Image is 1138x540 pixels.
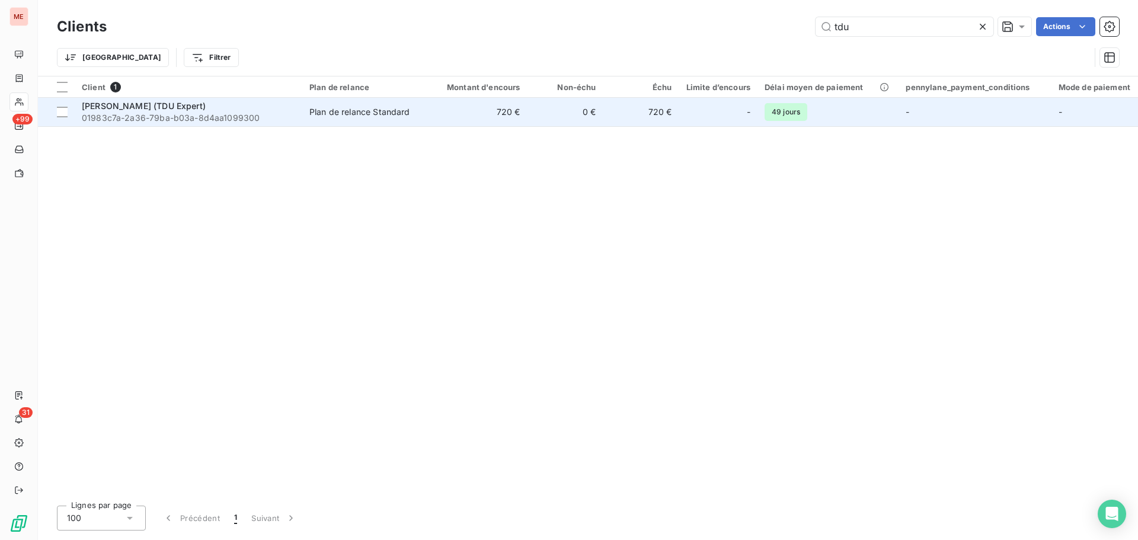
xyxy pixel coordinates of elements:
h3: Clients [57,16,107,37]
span: +99 [12,114,33,124]
div: Délai moyen de paiement [765,82,891,92]
div: Limite d’encours [686,82,750,92]
span: Client [82,82,106,92]
div: Plan de relance [309,82,418,92]
div: Non-échu [535,82,596,92]
span: [PERSON_NAME] (TDU Expert) [82,101,206,111]
span: - [747,106,750,118]
button: Précédent [155,506,227,531]
span: 01983c7a-2a36-79ba-b03a-8d4aa1099300 [82,112,295,124]
td: 720 € [426,98,528,126]
span: 100 [67,512,81,524]
div: ME [9,7,28,26]
div: pennylane_payment_conditions [906,82,1044,92]
td: 720 € [603,98,679,126]
td: 0 € [528,98,603,126]
button: Filtrer [184,48,238,67]
button: 1 [227,506,244,531]
span: - [906,107,909,117]
div: Montant d'encours [433,82,520,92]
span: 1 [234,512,237,524]
span: 1 [110,82,121,92]
input: Rechercher [816,17,993,36]
span: 49 jours [765,103,807,121]
button: [GEOGRAPHIC_DATA] [57,48,169,67]
img: Logo LeanPay [9,514,28,533]
div: Échu [610,82,672,92]
button: Suivant [244,506,304,531]
span: 31 [19,407,33,418]
span: - [1059,107,1062,117]
div: Plan de relance Standard [309,106,410,118]
div: Open Intercom Messenger [1098,500,1126,528]
button: Actions [1036,17,1095,36]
